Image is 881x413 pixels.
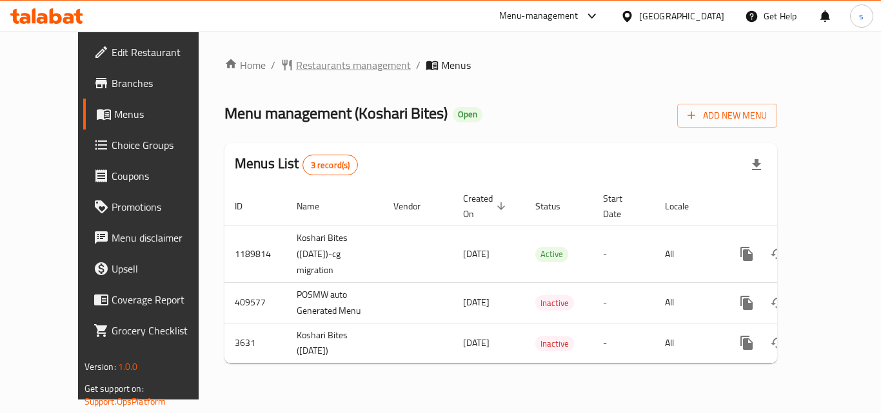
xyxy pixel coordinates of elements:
a: Edit Restaurant [83,37,225,68]
span: [DATE] [463,245,490,262]
span: Add New Menu [688,108,767,124]
span: 3 record(s) [303,159,358,171]
a: Choice Groups [83,130,225,160]
td: Koshari Bites ([DATE]) [286,323,383,363]
th: Actions [721,187,866,226]
td: All [655,282,721,323]
div: Total records count [302,155,359,175]
td: - [593,323,655,363]
span: Menu management ( Koshari Bites ) [224,99,448,128]
a: Coupons [83,160,225,191]
span: Inactive [535,296,574,311]
span: Restaurants management [296,57,411,73]
span: Branches [112,75,215,91]
td: - [593,282,655,323]
td: 409577 [224,282,286,323]
td: 3631 [224,323,286,363]
div: Inactive [535,336,574,351]
h2: Menus List [235,154,358,175]
a: Home [224,57,266,73]
td: - [593,226,655,282]
span: Created On [463,191,510,222]
td: POSMW auto Generated Menu [286,282,383,323]
td: All [655,226,721,282]
span: Locale [665,198,706,214]
span: Edit Restaurant [112,44,215,60]
a: Branches [83,68,225,99]
span: Start Date [603,191,639,222]
li: / [416,57,421,73]
span: [DATE] [463,294,490,311]
td: All [655,323,721,363]
a: Promotions [83,191,225,222]
a: Coverage Report [83,284,225,315]
span: Version: [84,358,116,375]
span: Inactive [535,336,574,351]
span: Promotions [112,199,215,215]
span: s [859,9,864,23]
div: Menu-management [499,8,579,24]
span: Name [297,198,336,214]
button: more [731,287,762,318]
span: Status [535,198,577,214]
button: Change Status [762,287,793,318]
a: Menus [83,99,225,130]
span: Coupons [112,168,215,184]
span: ID [235,198,259,214]
td: Koshari Bites ([DATE])-cg migration [286,226,383,282]
span: Get support on: [84,380,144,397]
span: Menus [114,106,215,122]
div: Inactive [535,295,574,311]
div: Open [453,107,482,122]
a: Upsell [83,253,225,284]
a: Support.OpsPlatform [84,393,166,410]
span: Active [535,247,568,262]
a: Menu disclaimer [83,222,225,253]
span: Grocery Checklist [112,323,215,338]
button: more [731,327,762,358]
button: Change Status [762,327,793,358]
li: / [271,57,275,73]
button: more [731,238,762,269]
span: 1.0.0 [118,358,138,375]
button: Add New Menu [677,104,777,128]
span: Choice Groups [112,137,215,153]
a: Restaurants management [281,57,411,73]
a: Grocery Checklist [83,315,225,346]
span: Coverage Report [112,292,215,307]
nav: breadcrumb [224,57,777,73]
span: Vendor [393,198,437,214]
span: [DATE] [463,334,490,351]
td: 1189814 [224,226,286,282]
span: Menus [441,57,471,73]
div: Export file [741,149,772,180]
span: Open [453,109,482,120]
div: [GEOGRAPHIC_DATA] [639,9,724,23]
button: Change Status [762,238,793,269]
span: Upsell [112,261,215,276]
table: enhanced table [224,187,866,364]
span: Menu disclaimer [112,230,215,245]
